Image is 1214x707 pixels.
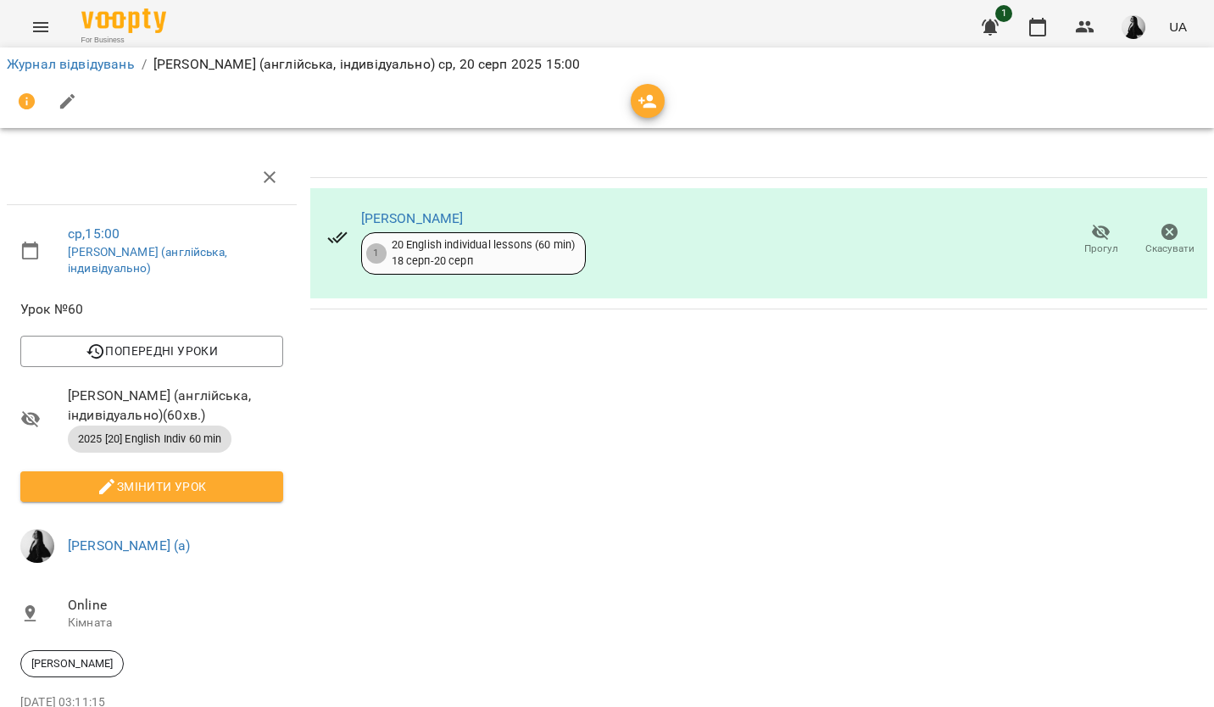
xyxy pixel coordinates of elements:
a: [PERSON_NAME] (а) [68,537,191,554]
img: Voopty Logo [81,8,166,33]
span: [PERSON_NAME] (англійська, індивідуально) ( 60 хв. ) [68,386,283,426]
span: Прогул [1084,242,1118,256]
span: 1 [995,5,1012,22]
button: Змінити урок [20,471,283,502]
div: 20 English individual lessons (60 min) 18 серп - 20 серп [392,237,576,269]
a: ср , 15:00 [68,225,120,242]
span: [PERSON_NAME] [21,656,123,671]
span: Online [68,595,283,615]
button: Попередні уроки [20,336,283,366]
span: Урок №60 [20,299,283,320]
button: UA [1162,11,1194,42]
div: [PERSON_NAME] [20,650,124,677]
p: [PERSON_NAME] (англійська, індивідуально) ср, 20 серп 2025 15:00 [153,54,580,75]
button: Скасувати [1135,216,1204,264]
nav: breadcrumb [7,54,1207,75]
button: Menu [20,7,61,47]
a: [PERSON_NAME] [361,210,464,226]
a: Журнал відвідувань [7,56,135,72]
img: a8a45f5fed8cd6bfe970c81335813bd9.jpg [20,529,54,563]
span: UA [1169,18,1187,36]
p: Кімната [68,615,283,632]
span: Попередні уроки [34,341,270,361]
a: [PERSON_NAME] (англійська, індивідуально) [68,245,227,276]
div: 1 [366,243,387,264]
li: / [142,54,147,75]
span: Скасувати [1145,242,1195,256]
span: For Business [81,35,166,46]
button: Прогул [1066,216,1135,264]
span: 2025 [20] English Indiv 60 min [68,431,231,447]
span: Змінити урок [34,476,270,497]
img: a8a45f5fed8cd6bfe970c81335813bd9.jpg [1122,15,1145,39]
